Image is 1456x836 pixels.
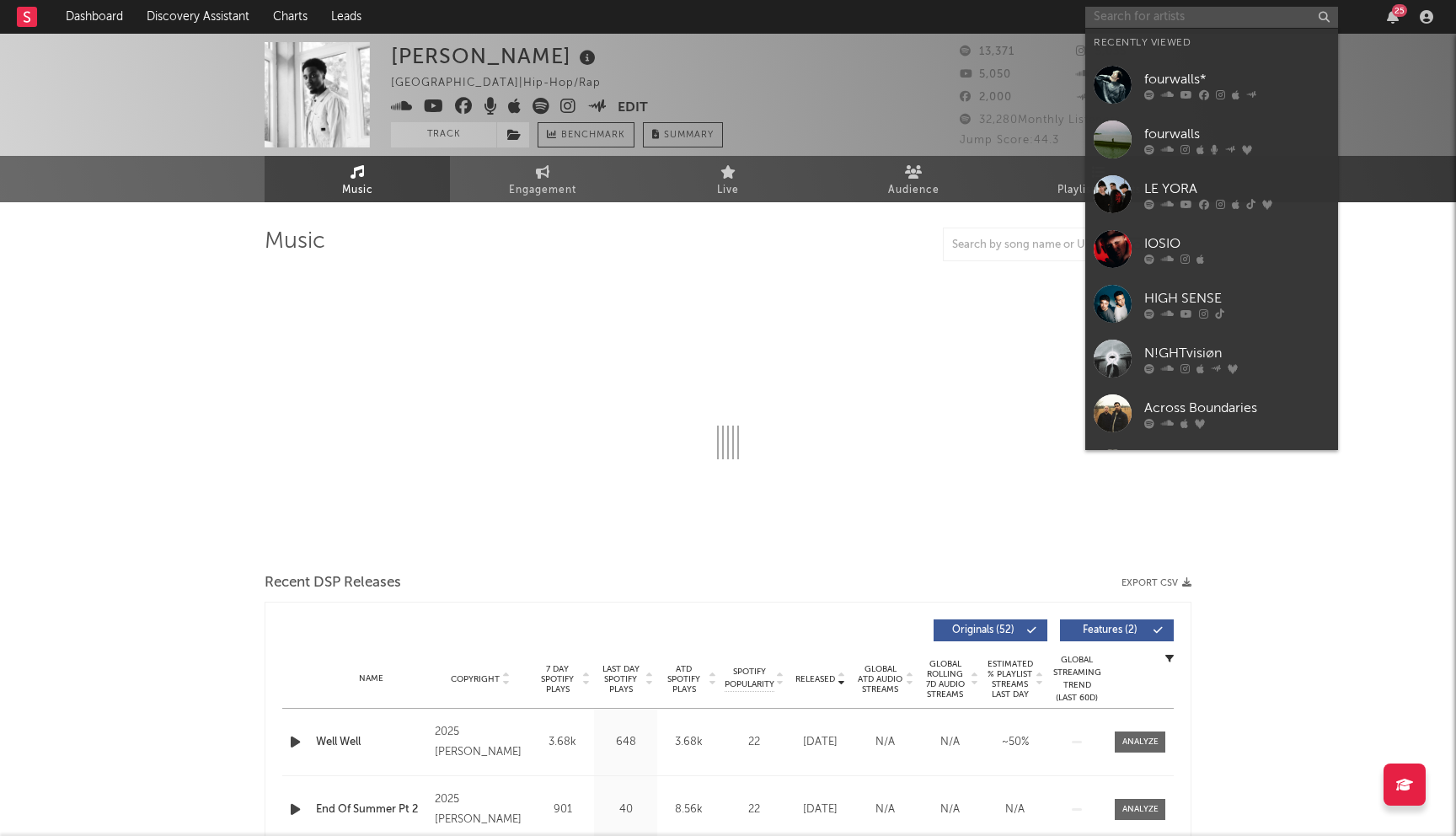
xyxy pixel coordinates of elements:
[987,801,1043,818] div: N/A
[391,73,620,94] div: [GEOGRAPHIC_DATA] | Hip-Hop/Rap
[922,801,978,818] div: N/A
[922,659,968,699] span: Global Rolling 7D Audio Streams
[598,664,643,694] span: Last Day Spotify Plays
[1085,57,1338,112] a: fourwalls*
[1144,124,1330,144] div: fourwalls
[792,734,848,751] div: [DATE]
[960,46,1014,57] span: 13,371
[1121,578,1191,588] button: Export CSV
[1144,179,1330,199] div: LE YORA
[661,734,716,751] div: 3.68k
[509,180,576,201] span: Engagement
[1076,69,1132,80] span: 17,145
[725,734,784,751] div: 22
[960,92,1012,103] span: 2,000
[618,98,648,119] button: Edit
[1085,331,1338,386] a: N!GHTvisiøn
[1085,112,1338,167] a: fourwalls
[391,42,600,70] div: [PERSON_NAME]
[265,573,401,593] span: Recent DSP Releases
[1071,625,1148,635] span: Features ( 2 )
[717,180,739,201] span: Live
[598,801,653,818] div: 40
[1085,7,1338,28] input: Search for artists
[661,801,716,818] div: 8.56k
[1057,180,1141,201] span: Playlists/Charts
[821,156,1006,202] a: Audience
[316,801,426,818] a: End Of Summer Pt 2
[987,734,1043,751] div: ~ 50 %
[795,674,835,684] span: Released
[1085,386,1338,441] a: Across Boundaries
[945,625,1022,635] span: Originals ( 52 )
[1060,619,1174,641] button: Features(2)
[664,131,714,140] span: Summary
[1076,92,1116,103] span: 827
[857,664,903,694] span: Global ATD Audio Streams
[391,122,496,147] button: Track
[561,126,625,146] span: Benchmark
[265,156,450,202] a: Music
[435,790,527,830] div: 2025 [PERSON_NAME]
[1144,343,1330,363] div: N!GHTvisiøn
[888,180,939,201] span: Audience
[1144,69,1330,89] div: fourwalls*
[1144,398,1330,418] div: Across Boundaries
[1144,288,1330,308] div: HIGH SENSE
[857,801,913,818] div: N/A
[535,664,580,694] span: 7 Day Spotify Plays
[535,734,590,751] div: 3.68k
[987,659,1033,699] span: Estimated % Playlist Streams Last Day
[1085,222,1338,276] a: IOSIO
[1144,233,1330,254] div: IOSIO
[1085,276,1338,331] a: HIGH SENSE
[1085,167,1338,222] a: LE YORA
[635,156,821,202] a: Live
[960,135,1059,146] span: Jump Score: 44.3
[661,664,706,694] span: ATD Spotify Plays
[316,673,426,685] div: Name
[725,801,784,818] div: 22
[316,734,426,751] a: Well Well
[1006,156,1191,202] a: Playlists/Charts
[643,122,723,147] button: Summary
[450,156,635,202] a: Engagement
[725,666,774,691] span: Spotify Popularity
[342,180,373,201] span: Music
[538,122,634,147] a: Benchmark
[1094,33,1330,53] div: Recently Viewed
[1052,654,1102,705] div: Global Streaming Trend (Last 60D)
[1076,46,1127,57] span: 5,035
[944,238,1121,252] input: Search by song name or URL
[435,722,527,763] div: 2025 [PERSON_NAME]
[1392,4,1407,17] div: 25
[792,801,848,818] div: [DATE]
[960,69,1011,80] span: 5,050
[535,801,590,818] div: 901
[451,674,500,684] span: Copyright
[922,734,978,751] div: N/A
[934,619,1047,641] button: Originals(52)
[960,115,1121,126] span: 32,280 Monthly Listeners
[598,734,653,751] div: 648
[1387,10,1399,24] button: 25
[1085,441,1338,496] a: Whorensohn
[857,734,913,751] div: N/A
